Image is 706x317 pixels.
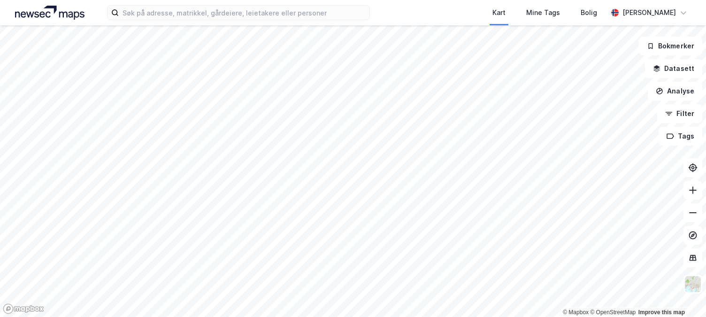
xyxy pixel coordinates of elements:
iframe: Chat Widget [659,272,706,317]
input: Søk på adresse, matrikkel, gårdeiere, leietakere eller personer [119,6,369,20]
div: [PERSON_NAME] [622,7,676,18]
img: logo.a4113a55bc3d86da70a041830d287a7e.svg [15,6,84,20]
div: Kart [492,7,506,18]
div: Mine Tags [526,7,560,18]
div: Bolig [581,7,597,18]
